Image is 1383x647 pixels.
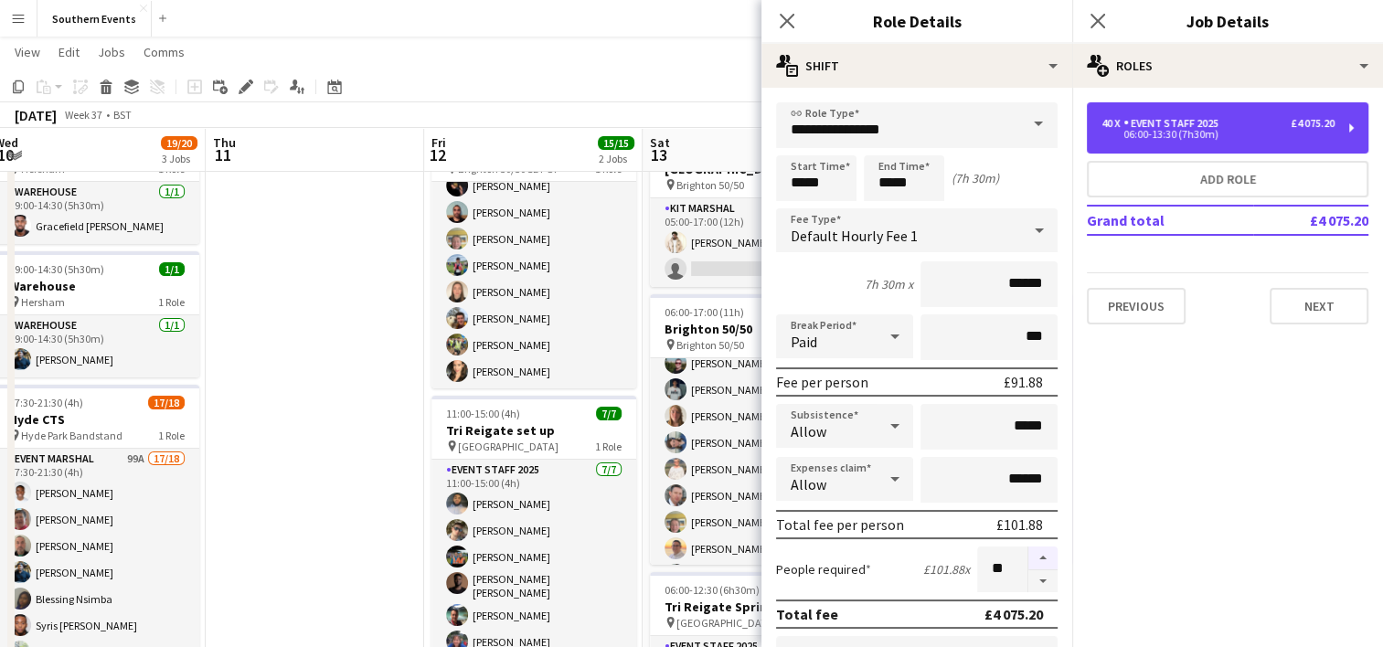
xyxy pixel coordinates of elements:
[1072,44,1383,88] div: Roles
[776,605,838,623] div: Total fee
[1087,206,1253,235] td: Grand total
[595,440,622,453] span: 1 Role
[776,515,904,534] div: Total fee per person
[952,170,999,186] div: (7h 30m)
[650,198,855,287] app-card-role: Kit Marshal31A1/205:00-17:00 (12h)[PERSON_NAME]
[429,144,446,165] span: 12
[51,40,87,64] a: Edit
[59,44,80,60] span: Edit
[647,144,670,165] span: 13
[761,44,1072,88] div: Shift
[650,118,855,287] app-job-card: 05:00-17:00 (12h)1/2RT Kit Assistant - [GEOGRAPHIC_DATA] 50/50 Brighton 50/501 RoleKit Marshal31A...
[98,44,125,60] span: Jobs
[1123,117,1226,130] div: Event Staff 2025
[865,276,913,292] div: 7h 30m x
[1101,130,1335,139] div: 06:00-13:30 (7h30m)
[431,134,446,151] span: Fri
[213,134,236,151] span: Thu
[431,422,636,439] h3: Tri Reigate set up
[136,40,192,64] a: Comms
[665,305,744,319] span: 06:00-17:00 (11h)
[650,134,670,151] span: Sat
[996,515,1043,534] div: £101.88
[761,9,1072,33] h3: Role Details
[15,106,57,124] div: [DATE]
[458,440,559,453] span: [GEOGRAPHIC_DATA]
[7,40,48,64] a: View
[158,295,185,309] span: 1 Role
[1004,373,1043,391] div: £91.88
[431,142,636,389] app-card-role: Event Staff 20258/810:00-17:00 (7h)[PERSON_NAME][PERSON_NAME][PERSON_NAME][PERSON_NAME][PERSON_NA...
[676,616,777,630] span: [GEOGRAPHIC_DATA]
[9,262,104,276] span: 09:00-14:30 (5h30m)
[113,108,132,122] div: BST
[650,599,855,615] h3: Tri Reigate Sprint Triathlon
[676,178,744,192] span: Brighton 50/50
[776,561,871,578] label: People required
[984,605,1043,623] div: £4 075.20
[21,295,65,309] span: Hersham
[1072,9,1383,33] h3: Job Details
[1087,161,1368,197] button: Add role
[21,429,122,442] span: Hyde Park Bandstand
[791,227,918,245] span: Default Hourly Fee 1
[1270,288,1368,324] button: Next
[148,396,185,409] span: 17/18
[665,583,760,597] span: 06:00-12:30 (6h30m)
[210,144,236,165] span: 11
[599,152,633,165] div: 2 Jobs
[791,422,826,440] span: Allow
[650,321,855,337] h3: Brighton 50/50
[1028,546,1058,570] button: Increase
[158,429,185,442] span: 1 Role
[596,407,622,420] span: 7/7
[598,136,634,150] span: 15/15
[923,561,970,578] div: £101.88 x
[1087,288,1186,324] button: Previous
[37,1,152,37] button: Southern Events
[90,40,133,64] a: Jobs
[446,407,520,420] span: 11:00-15:00 (4h)
[9,396,83,409] span: 17:30-21:30 (4h)
[162,152,197,165] div: 3 Jobs
[15,44,40,60] span: View
[161,136,197,150] span: 19/20
[1291,117,1335,130] div: £4 075.20
[144,44,185,60] span: Comms
[1253,206,1368,235] td: £4 075.20
[159,262,185,276] span: 1/1
[791,475,826,493] span: Allow
[791,333,817,351] span: Paid
[60,108,106,122] span: Week 37
[676,338,744,352] span: Brighton 50/50
[650,294,855,565] app-job-card: 06:00-17:00 (11h)51/60Brighton 50/50 Brighton 50/501 Role[PERSON_NAME][PERSON_NAME][PERSON_NAME][...
[776,373,868,391] div: Fee per person
[1028,570,1058,593] button: Decrease
[431,118,636,388] app-job-card: 10:00-17:00 (7h)8/8Brighton 50/50 SET UP Brighton 50/50 SET UP1 RoleEvent Staff 20258/810:00-17:0...
[1101,117,1123,130] div: 40 x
